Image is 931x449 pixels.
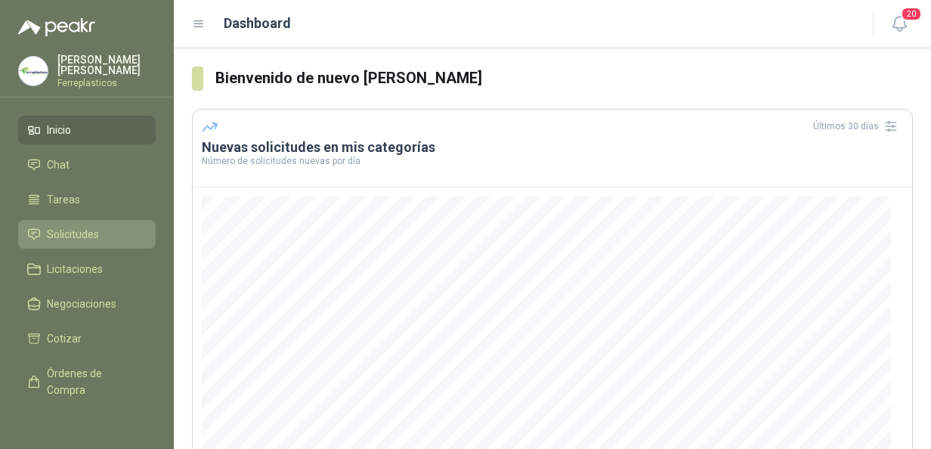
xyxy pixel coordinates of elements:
[215,67,913,90] h3: Bienvenido de nuevo [PERSON_NAME]
[18,150,156,179] a: Chat
[202,156,903,166] p: Número de solicitudes nuevas por día
[47,296,116,312] span: Negociaciones
[224,13,291,34] h1: Dashboard
[57,54,156,76] p: [PERSON_NAME] [PERSON_NAME]
[18,410,156,439] a: Remisiones
[18,185,156,214] a: Tareas
[18,255,156,283] a: Licitaciones
[18,290,156,318] a: Negociaciones
[18,116,156,144] a: Inicio
[18,220,156,249] a: Solicitudes
[47,191,80,208] span: Tareas
[47,122,71,138] span: Inicio
[18,359,156,404] a: Órdenes de Compra
[901,7,922,21] span: 20
[47,261,103,277] span: Licitaciones
[202,138,903,156] h3: Nuevas solicitudes en mis categorías
[18,324,156,353] a: Cotizar
[47,156,70,173] span: Chat
[47,330,82,347] span: Cotizar
[813,114,903,138] div: Últimos 30 días
[47,226,99,243] span: Solicitudes
[57,79,156,88] p: Ferreplasticos
[47,365,141,398] span: Órdenes de Compra
[18,18,95,36] img: Logo peakr
[886,11,913,38] button: 20
[19,57,48,85] img: Company Logo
